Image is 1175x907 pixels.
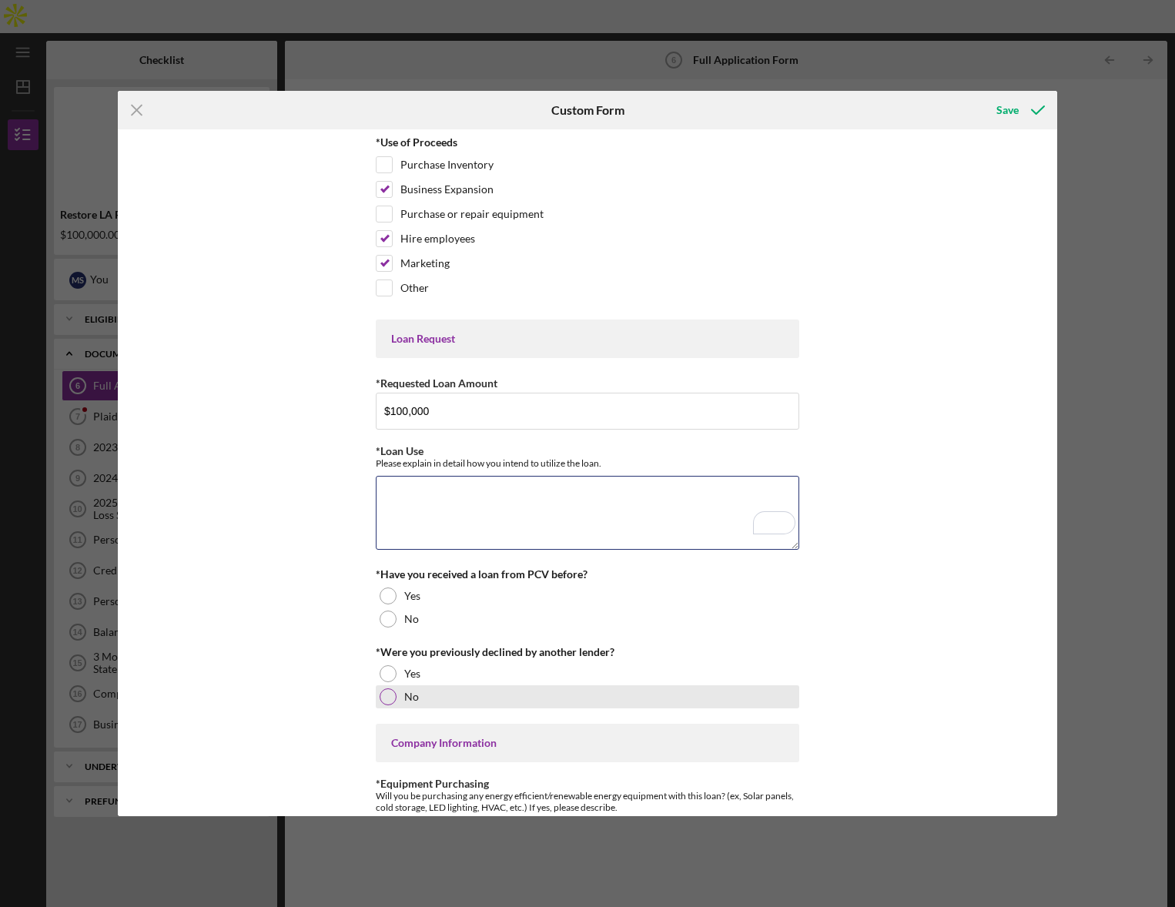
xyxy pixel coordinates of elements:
[376,777,489,790] label: *Equipment Purchasing
[404,691,419,703] label: No
[996,95,1019,126] div: Save
[391,737,784,749] div: Company Information
[400,231,475,246] label: Hire employees
[376,377,497,390] label: *Requested Loan Amount
[376,568,799,581] div: *Have you received a loan from PCV before?
[551,103,624,117] h6: Custom Form
[400,182,494,197] label: Business Expansion
[404,668,420,680] label: Yes
[376,136,799,149] div: *Use of Proceeds
[400,157,494,172] label: Purchase Inventory
[376,444,423,457] label: *Loan Use
[376,790,799,813] div: Will you be purchasing any energy efficient/renewable energy equipment with this loan? (ex, Solar...
[981,95,1057,126] button: Save
[376,646,799,658] div: *Were you previously declined by another lender?
[376,457,799,469] div: Please explain in detail how you intend to utilize the loan.
[400,206,544,222] label: Purchase or repair equipment
[400,280,429,296] label: Other
[400,256,450,271] label: Marketing
[404,613,419,625] label: No
[376,476,799,550] textarea: To enrich screen reader interactions, please activate Accessibility in Grammarly extension settings
[404,590,420,602] label: Yes
[391,333,784,345] div: Loan Request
